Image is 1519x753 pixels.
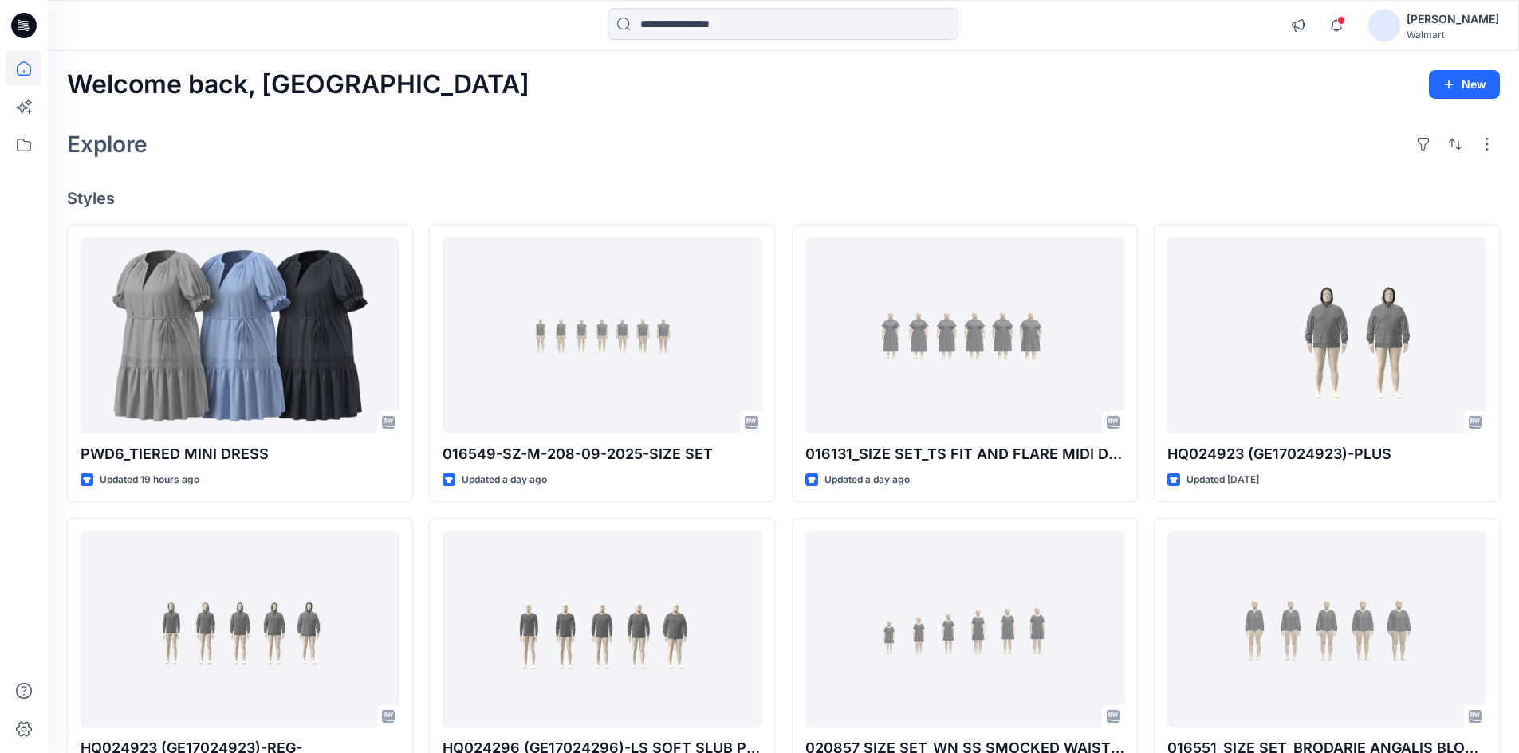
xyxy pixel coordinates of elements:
[1167,443,1486,465] p: HQ024923 (GE17024923)-PLUS
[1167,237,1486,434] a: HQ024923 (GE17024923)-PLUS
[805,531,1124,728] a: 020857_SIZE SET_WN SS SMOCKED WAIST DR
[443,237,761,434] a: 016549-SZ-M-208-09-2025-SIZE SET
[81,443,399,465] p: PWD6_TIERED MINI DRESS
[805,237,1124,434] a: 016131_SIZE SET_TS FIT AND FLARE MIDI DRESS
[1368,10,1400,41] img: avatar
[81,531,399,728] a: HQ024923 (GE17024923)-REG-
[1407,29,1499,41] div: Walmart
[462,472,547,488] p: Updated a day ago
[1429,70,1500,99] button: New
[81,237,399,434] a: PWD6_TIERED MINI DRESS
[443,443,761,465] p: 016549-SZ-M-208-09-2025-SIZE SET
[824,472,910,488] p: Updated a day ago
[443,531,761,728] a: HQ024296 (GE17024296)-LS SOFT SLUB POCKET CREW-REG
[1407,10,1499,29] div: [PERSON_NAME]
[67,131,148,157] h2: Explore
[67,70,529,100] h2: Welcome back, [GEOGRAPHIC_DATA]
[1186,472,1259,488] p: Updated [DATE]
[67,189,1500,208] h4: Styles
[805,443,1124,465] p: 016131_SIZE SET_TS FIT AND FLARE MIDI DRESS
[100,472,199,488] p: Updated 19 hours ago
[1167,531,1486,728] a: 016551_SIZE SET_BRODARIE ANGALIS BLOUSE-14-08-2025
